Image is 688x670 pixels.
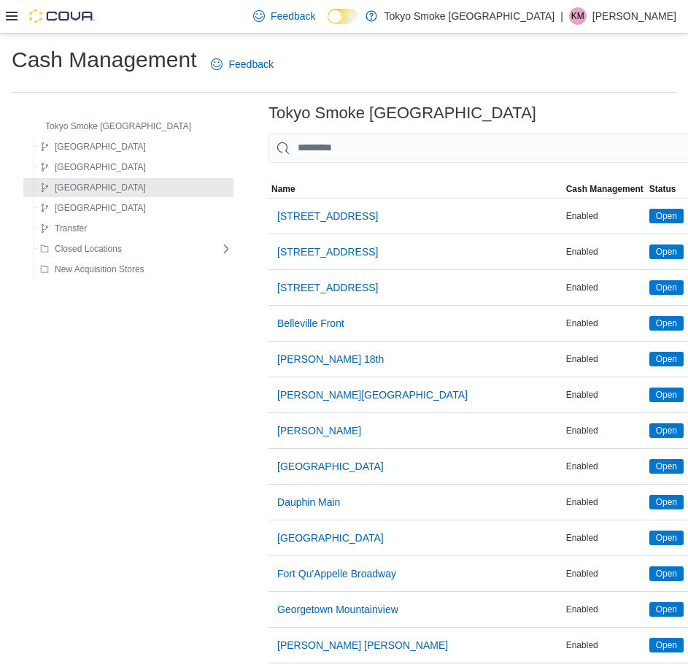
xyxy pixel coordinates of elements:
[268,180,563,198] button: Name
[271,309,350,338] button: Belleville Front
[277,495,340,509] span: Dauphin Main
[247,1,321,31] a: Feedback
[277,244,378,259] span: [STREET_ADDRESS]
[656,603,677,616] span: Open
[271,380,474,409] button: [PERSON_NAME][GEOGRAPHIC_DATA]
[563,386,646,404] div: Enabled
[271,523,390,552] button: [GEOGRAPHIC_DATA]
[45,120,191,132] span: Tokyo Smoke [GEOGRAPHIC_DATA]
[277,280,378,295] span: [STREET_ADDRESS]
[592,7,676,25] p: [PERSON_NAME]
[29,9,95,23] img: Cova
[34,158,152,176] button: [GEOGRAPHIC_DATA]
[569,7,587,25] div: Kai Mastervick
[271,9,315,23] span: Feedback
[34,179,152,196] button: [GEOGRAPHIC_DATA]
[277,638,448,652] span: [PERSON_NAME] [PERSON_NAME]
[563,636,646,654] div: Enabled
[55,161,146,173] span: [GEOGRAPHIC_DATA]
[656,317,677,330] span: Open
[563,493,646,511] div: Enabled
[271,631,454,660] button: [PERSON_NAME] [PERSON_NAME]
[55,223,87,234] span: Transfer
[228,57,273,72] span: Feedback
[271,237,384,266] button: [STREET_ADDRESS]
[328,9,358,24] input: Dark Mode
[656,531,677,544] span: Open
[271,273,384,302] button: [STREET_ADDRESS]
[563,180,646,198] button: Cash Management
[563,565,646,582] div: Enabled
[34,240,128,258] button: Closed Locations
[268,104,536,122] h3: Tokyo Smoke [GEOGRAPHIC_DATA]
[277,352,384,366] span: [PERSON_NAME] 18th
[649,280,684,295] span: Open
[649,209,684,223] span: Open
[271,416,367,445] button: [PERSON_NAME]
[563,279,646,296] div: Enabled
[649,566,684,581] span: Open
[277,566,396,581] span: Fort Qu'Appelle Broadway
[277,602,398,617] span: Georgetown Mountainview
[656,567,677,580] span: Open
[34,138,152,155] button: [GEOGRAPHIC_DATA]
[649,531,684,545] span: Open
[656,460,677,473] span: Open
[563,601,646,618] div: Enabled
[649,495,684,509] span: Open
[566,183,643,195] span: Cash Management
[271,344,390,374] button: [PERSON_NAME] 18th
[656,245,677,258] span: Open
[277,388,468,402] span: [PERSON_NAME][GEOGRAPHIC_DATA]
[271,488,346,517] button: Dauphin Main
[563,350,646,368] div: Enabled
[563,207,646,225] div: Enabled
[277,531,384,545] span: [GEOGRAPHIC_DATA]
[271,559,402,588] button: Fort Qu'Appelle Broadway
[649,388,684,402] span: Open
[55,141,146,153] span: [GEOGRAPHIC_DATA]
[205,50,279,79] a: Feedback
[563,243,646,261] div: Enabled
[55,263,144,275] span: New Acquisition Stores
[563,458,646,475] div: Enabled
[656,353,677,366] span: Open
[271,452,390,481] button: [GEOGRAPHIC_DATA]
[271,201,384,231] button: [STREET_ADDRESS]
[34,220,93,237] button: Transfer
[55,202,146,214] span: [GEOGRAPHIC_DATA]
[55,243,122,255] span: Closed Locations
[649,316,684,331] span: Open
[656,281,677,294] span: Open
[649,602,684,617] span: Open
[34,199,152,217] button: [GEOGRAPHIC_DATA]
[560,7,563,25] p: |
[277,316,344,331] span: Belleville Front
[649,244,684,259] span: Open
[12,45,196,74] h1: Cash Management
[277,423,361,438] span: [PERSON_NAME]
[649,459,684,474] span: Open
[55,182,146,193] span: [GEOGRAPHIC_DATA]
[649,423,684,438] span: Open
[563,315,646,332] div: Enabled
[656,639,677,652] span: Open
[649,183,676,195] span: Status
[271,595,404,624] button: Georgetown Mountainview
[34,261,150,278] button: New Acquisition Stores
[277,209,378,223] span: [STREET_ADDRESS]
[25,118,197,135] button: Tokyo Smoke [GEOGRAPHIC_DATA]
[649,638,684,652] span: Open
[563,529,646,547] div: Enabled
[656,496,677,509] span: Open
[656,388,677,401] span: Open
[656,424,677,437] span: Open
[271,183,295,195] span: Name
[277,459,384,474] span: [GEOGRAPHIC_DATA]
[649,352,684,366] span: Open
[571,7,584,25] span: KM
[656,209,677,223] span: Open
[384,7,555,25] p: Tokyo Smoke [GEOGRAPHIC_DATA]
[563,422,646,439] div: Enabled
